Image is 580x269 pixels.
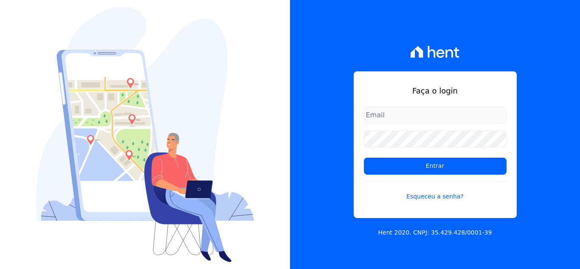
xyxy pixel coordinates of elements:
input: Entrar [364,158,507,175]
img: Login [36,7,254,262]
p: Hent 2020. CNPJ: 35.429.428/0001-39 [378,228,492,237]
input: Email [364,107,507,124]
a: Esqueceu a senha? [364,181,507,201]
h1: Faça o login [364,85,507,96]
